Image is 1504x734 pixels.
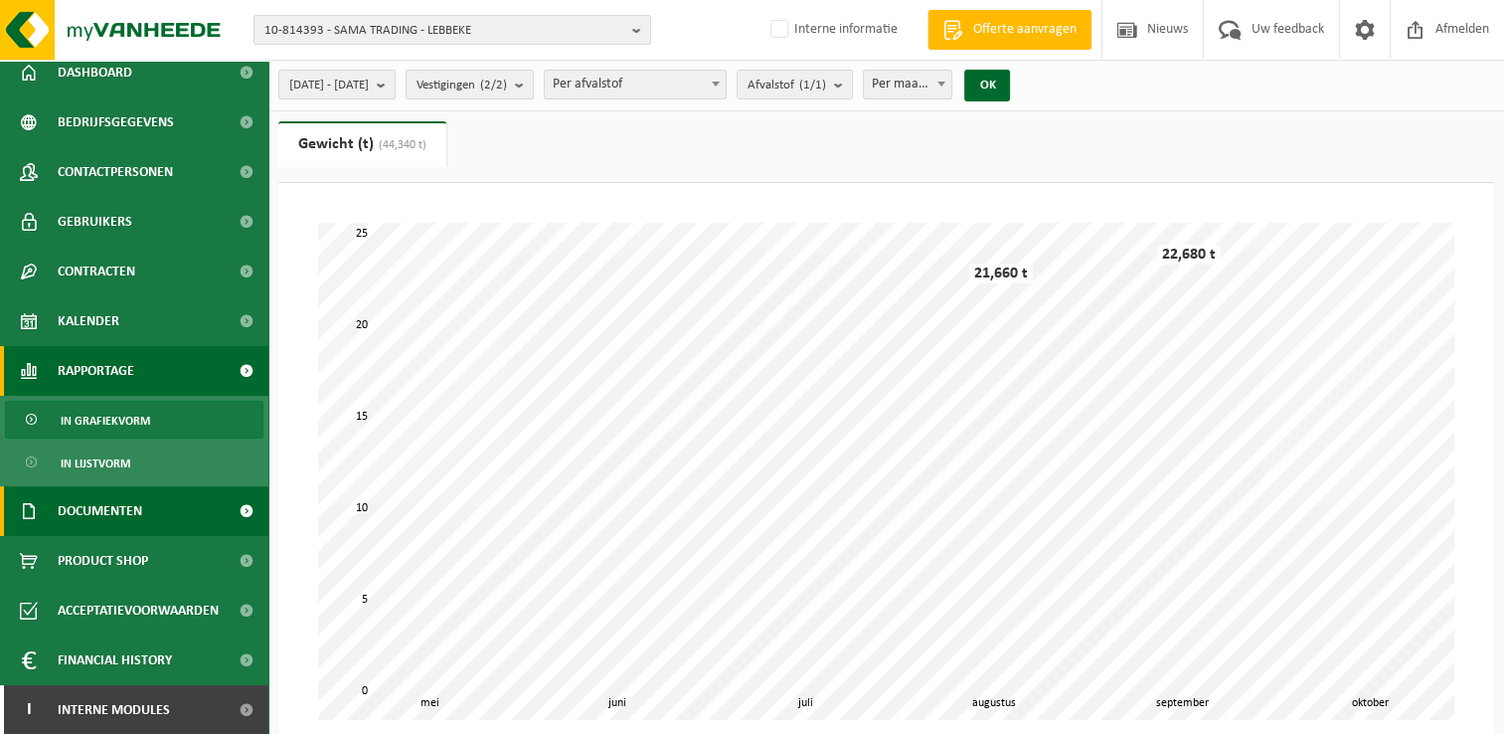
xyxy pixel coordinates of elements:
[969,264,1033,283] div: 21,660 t
[863,70,953,99] span: Per maand
[61,445,130,482] span: In lijstvorm
[58,97,174,147] span: Bedrijfsgegevens
[253,15,651,45] button: 10-814393 - SAMA TRADING - LEBBEKE
[58,247,135,296] span: Contracten
[544,70,727,99] span: Per afvalstof
[5,444,263,481] a: In lijstvorm
[737,70,853,99] button: Afvalstof(1/1)
[480,79,507,92] count: (2/2)
[58,346,134,396] span: Rapportage
[58,536,148,586] span: Product Shop
[748,71,826,100] span: Afvalstof
[278,121,446,167] a: Gewicht (t)
[766,15,898,45] label: Interne informatie
[1157,245,1221,265] div: 22,680 t
[799,79,826,92] count: (1/1)
[264,16,624,46] span: 10-814393 - SAMA TRADING - LEBBEKE
[58,296,119,346] span: Kalender
[278,70,396,99] button: [DATE] - [DATE]
[417,71,507,100] span: Vestigingen
[289,71,369,100] span: [DATE] - [DATE]
[58,636,172,685] span: Financial History
[58,586,219,636] span: Acceptatievoorwaarden
[5,401,263,439] a: In grafiekvorm
[545,71,726,98] span: Per afvalstof
[58,197,132,247] span: Gebruikers
[58,147,173,197] span: Contactpersonen
[58,486,142,536] span: Documenten
[864,71,952,98] span: Per maand
[374,139,426,151] span: (44,340 t)
[406,70,534,99] button: Vestigingen(2/2)
[968,20,1082,40] span: Offerte aanvragen
[964,70,1010,101] button: OK
[927,10,1091,50] a: Offerte aanvragen
[61,402,150,440] span: In grafiekvorm
[58,48,132,97] span: Dashboard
